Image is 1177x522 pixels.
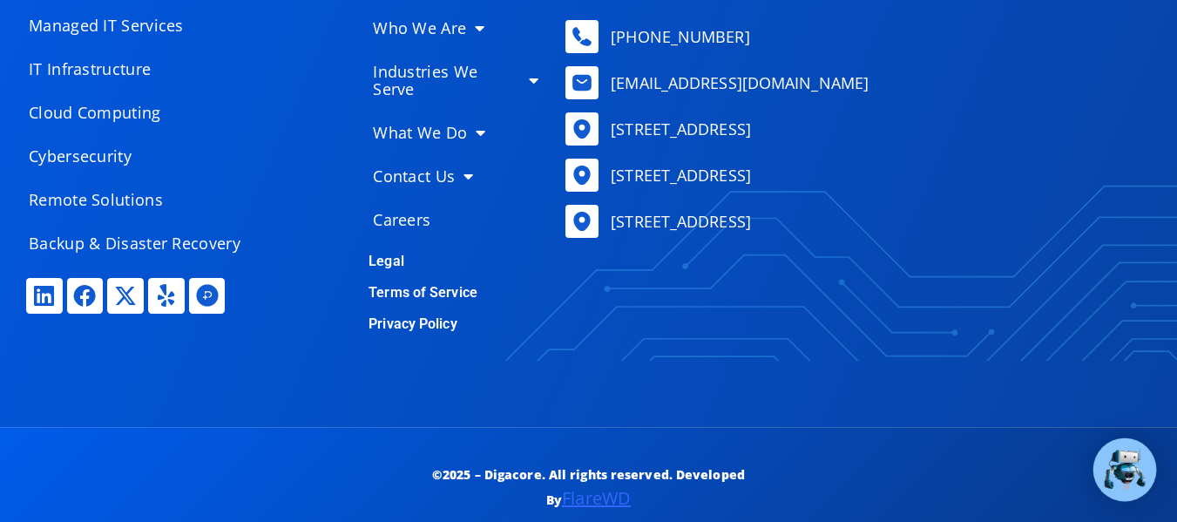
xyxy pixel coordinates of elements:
[369,315,457,332] a: Privacy Policy
[11,139,273,173] a: Cybersecurity
[606,24,749,50] span: [PHONE_NUMBER]
[606,116,751,142] span: [STREET_ADDRESS]
[11,226,273,261] a: Backup & Disaster Recovery
[355,10,557,237] nav: Menu
[11,51,273,86] a: IT Infrastructure
[355,54,557,106] a: Industries We Serve
[11,8,273,261] nav: Menu
[606,70,869,96] span: [EMAIL_ADDRESS][DOMAIN_NAME]
[565,112,1142,146] a: [STREET_ADDRESS]
[369,253,404,269] a: Legal
[11,8,273,43] a: Managed IT Services
[565,66,1142,99] a: [EMAIL_ADDRESS][DOMAIN_NAME]
[11,95,273,130] a: Cloud Computing
[355,115,557,150] a: What We Do
[11,182,273,217] a: Remote Solutions
[355,10,557,45] a: Who We Are
[565,20,1142,53] a: [PHONE_NUMBER]
[369,284,477,301] a: Terms of Service
[355,159,557,193] a: Contact Us
[606,208,751,234] span: [STREET_ADDRESS]
[606,162,751,188] span: [STREET_ADDRESS]
[565,159,1142,192] a: [STREET_ADDRESS]
[562,486,631,510] a: FlareWD
[355,202,557,237] a: Careers
[413,463,765,513] p: ©2025 – Digacore. All rights reserved. Developed By
[565,205,1142,238] a: [STREET_ADDRESS]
